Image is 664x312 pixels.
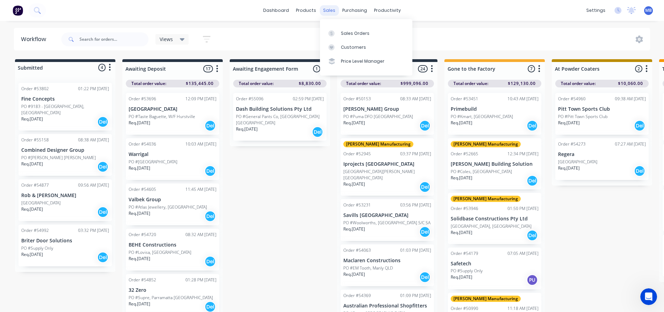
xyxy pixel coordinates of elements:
[320,40,412,54] a: Customers
[555,138,649,180] div: Order #5427307:27 AM [DATE]Regera[GEOGRAPHIC_DATA]Req.[DATE]Del
[451,274,472,280] p: Req. [DATE]
[343,265,393,271] p: PO #EM Tooth, Manly QLD
[21,86,49,92] div: Order #53802
[448,193,541,244] div: [PERSON_NAME] ManufacturingOrder #5394601:50 PM [DATE]Solidbase Constructions Pty Ltd[GEOGRAPHIC_...
[400,202,431,208] div: 03:56 PM [DATE]
[371,5,404,16] div: productivity
[583,5,609,16] div: settings
[129,204,207,210] p: PO #Atlas Jewellery, [GEOGRAPHIC_DATA]
[21,155,96,161] p: PO #[PERSON_NAME] [PERSON_NAME]
[185,96,216,102] div: 12:09 PM [DATE]
[21,245,53,251] p: PO #Supply Only
[21,193,109,198] p: Rob & [PERSON_NAME]
[451,268,483,274] p: PO #Supply Only
[555,93,649,135] div: Order #5496009:38 AM [DATE]Pitt Town Sports ClubPO #Pitt Town Sports ClubReq.[DATE]Del
[185,277,216,283] div: 01:28 PM [DATE]
[451,106,539,112] p: Primebuild
[558,151,646,157] p: Regera
[558,165,580,171] p: Req. [DATE]
[507,151,539,157] div: 12:34 PM [DATE]
[126,229,219,271] div: Order #5472008:32 AM [DATE]BEHE ConstructionsPO #Lovisa, [GEOGRAPHIC_DATA]Req.[DATE]Del
[341,58,384,64] div: Price Level Manager
[558,159,597,165] p: [GEOGRAPHIC_DATA]
[239,80,274,87] span: Total order value:
[97,206,108,218] div: Del
[97,252,108,263] div: Del
[451,216,539,222] p: Solidbase Constructions Pty Ltd
[343,226,365,232] p: Req. [DATE]
[400,292,431,299] div: 01:09 PM [DATE]
[343,181,365,187] p: Req. [DATE]
[343,114,413,120] p: PO #Puma DFO [GEOGRAPHIC_DATA]
[18,134,112,176] div: Order #5515808:38 AM [DATE]Combined Designer GroupPO #[PERSON_NAME] [PERSON_NAME]Req.[DATE]Del
[129,120,150,126] p: Req. [DATE]
[527,120,538,131] div: Del
[236,106,324,112] p: Dash Building Solutions Pty Ltd
[236,114,324,126] p: PO #General Pants Co, [GEOGRAPHIC_DATA] [GEOGRAPHIC_DATA]
[97,161,108,172] div: Del
[21,35,49,44] div: Workflow
[508,80,536,87] span: $129,130.00
[260,5,292,16] a: dashboard
[558,120,580,126] p: Req. [DATE]
[129,165,150,171] p: Req. [DATE]
[400,80,428,87] span: $999,096.00
[615,96,646,102] div: 09:38 AM [DATE]
[205,165,216,177] div: Del
[18,225,112,266] div: Order #5499203:32 PM [DATE]Briter Door SolutionsPO #Supply OnlyReq.[DATE]Del
[453,80,488,87] span: Total order value:
[97,116,108,127] div: Del
[320,26,412,40] a: Sales Orders
[419,226,430,237] div: Del
[78,137,109,143] div: 08:38 AM [DATE]
[186,80,214,87] span: $135,445.00
[129,114,195,120] p: PO #Taste Baguette, W/F Hurstville
[293,96,324,102] div: 02:59 PM [DATE]
[419,181,430,193] div: Del
[343,141,413,147] div: [PERSON_NAME] Manufacturing
[18,179,112,221] div: Order #5487709:56 AM [DATE]Rob & [PERSON_NAME][GEOGRAPHIC_DATA]Req.[DATE]Del
[129,141,156,147] div: Order #54036
[634,120,645,131] div: Del
[126,93,219,135] div: Order #5369612:09 PM [DATE][GEOGRAPHIC_DATA]PO #Taste Baguette, W/F HurstvilleReq.[DATE]Del
[205,211,216,222] div: Del
[343,303,431,309] p: Australian Professional Shopfitters
[451,196,521,202] div: [PERSON_NAME] Manufacturing
[343,212,431,218] p: Savills [GEOGRAPHIC_DATA]
[341,244,434,286] div: Order #5406301:03 PM [DATE]Maclaren ConstructionsPO #EM Tooth, Manly QLDReq.[DATE]Del
[634,165,645,177] div: Del
[451,229,472,236] p: Req. [DATE]
[400,247,431,253] div: 01:03 PM [DATE]
[341,44,366,50] div: Customers
[312,126,323,138] div: Del
[129,295,213,301] p: PO #Supre, Parramatta [GEOGRAPHIC_DATA]
[448,93,541,135] div: Order #5345110:43 AM [DATE]PrimebuildPO #Kmart, [GEOGRAPHIC_DATA]Req.[DATE]Del
[341,93,434,135] div: Order #5015308:33 AM [DATE][PERSON_NAME] GroupPO #Puma DFO [GEOGRAPHIC_DATA]Req.[DATE]Del
[561,80,596,87] span: Total order value:
[507,305,539,312] div: 11:18 AM [DATE]
[343,106,431,112] p: [PERSON_NAME] Group
[79,32,148,46] input: Search for orders...
[21,227,49,234] div: Order #54992
[451,96,478,102] div: Order #53451
[78,86,109,92] div: 01:22 PM [DATE]
[320,5,339,16] div: sales
[558,114,608,120] p: PO #Pitt Town Sports Club
[507,205,539,212] div: 01:50 PM [DATE]
[448,248,541,289] div: Order #5417907:05 AM [DATE]SafetechPO #Supply OnlyReq.[DATE]PU
[21,182,49,188] div: Order #54877
[129,256,150,262] p: Req. [DATE]
[343,220,430,226] p: PO #Woolworths, [GEOGRAPHIC_DATA] S/C SA
[21,147,109,153] p: Combined Designer Group
[21,238,109,244] p: Briter Door Solutions
[451,296,521,302] div: [PERSON_NAME] Manufacturing
[343,258,431,264] p: Maclaren Constructions
[320,54,412,68] a: Price Level Manager
[400,96,431,102] div: 08:33 AM [DATE]
[126,184,219,225] div: Order #5460511:45 AM [DATE]Valbek GroupPO #Atlas Jewellery, [GEOGRAPHIC_DATA]Req.[DATE]Del
[400,151,431,157] div: 03:37 PM [DATE]
[129,96,156,102] div: Order #53696
[185,232,216,238] div: 08:32 AM [DATE]
[419,272,430,283] div: Del
[343,247,371,253] div: Order #54063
